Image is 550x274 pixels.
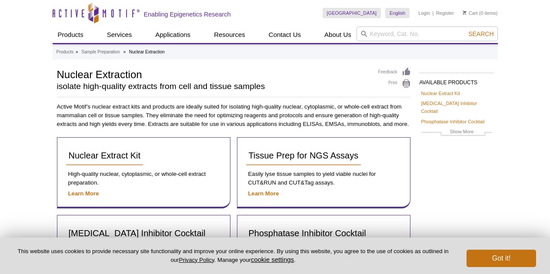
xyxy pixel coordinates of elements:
[323,8,381,18] a: [GEOGRAPHIC_DATA]
[319,26,357,43] a: About Us
[81,48,120,56] a: Sample Preparation
[385,8,410,18] a: English
[66,170,221,187] p: High-quality nuclear, cytoplasmic, or whole-cell extract preparation.
[66,146,143,165] a: Nuclear Extract Kit
[249,228,366,238] span: Phosphatase Inhibitor Cocktail
[129,50,165,54] li: Nuclear Extraction
[421,99,492,115] a: [MEDICAL_DATA] Inhibitor Cocktail
[144,10,231,18] h2: Enabling Epigenetics Research
[263,26,306,43] a: Contact Us
[150,26,196,43] a: Applications
[467,250,536,267] button: Got it!
[57,83,370,90] h2: isolate high-quality extracts from cell and tissue samples
[421,128,492,138] a: Show More
[249,151,359,160] span: Tissue Prep for NGS Assays
[76,50,78,54] li: »
[357,26,498,41] input: Keyword, Cat. No.
[463,10,467,15] img: Your Cart
[209,26,250,43] a: Resources
[420,73,493,88] h2: AVAILABLE PRODUCTS
[421,118,485,125] a: Phosphatase Inhibitor Cocktail
[57,67,370,80] h1: Nuclear Extraction
[246,224,369,243] a: Phosphatase Inhibitor Cocktail
[179,257,214,263] a: Privacy Policy
[433,8,434,18] li: |
[248,190,279,197] a: Learn More
[246,170,401,187] p: Easily lyse tissue samples to yield viable nuclei for CUT&RUN and CUT&Tag assays.
[468,30,493,37] span: Search
[69,151,141,160] span: Nuclear Extract Kit
[463,8,498,18] li: (0 items)
[378,67,411,77] a: Feedback
[436,10,454,16] a: Register
[466,30,496,38] button: Search
[102,26,137,43] a: Services
[68,190,99,197] a: Learn More
[123,50,126,54] li: »
[66,224,208,243] a: [MEDICAL_DATA] Inhibitor Cocktail
[421,89,460,97] a: Nuclear Extract Kit
[246,146,361,165] a: Tissue Prep for NGS Assays
[378,79,411,89] a: Print
[14,248,452,264] p: This website uses cookies to provide necessary site functionality and improve your online experie...
[57,102,411,129] p: Active Motif’s nuclear extract kits and products are ideally suited for isolating high-quality nu...
[418,10,430,16] a: Login
[53,26,89,43] a: Products
[463,10,478,16] a: Cart
[251,256,294,263] button: cookie settings
[57,48,73,56] a: Products
[69,228,206,238] span: [MEDICAL_DATA] Inhibitor Cocktail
